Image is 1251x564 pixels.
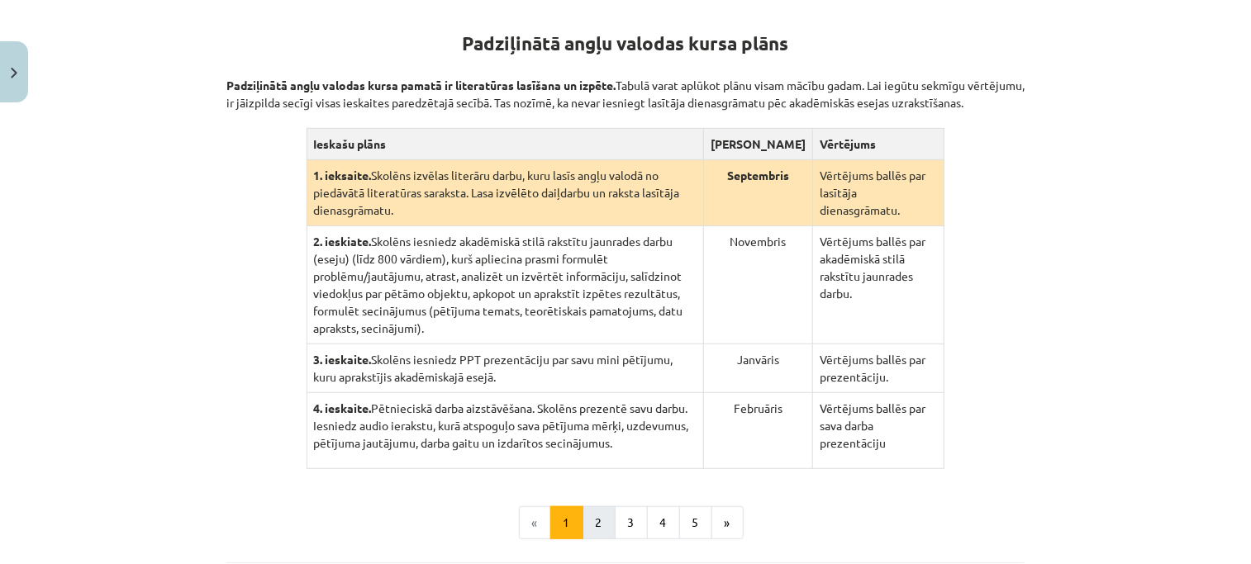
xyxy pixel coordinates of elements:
strong: Padziļinātā angļu valodas kursa pamatā ir literatūras lasīšana un izpēte. [226,78,616,92]
td: Novembris [703,226,812,344]
th: Ieskašu plāns [307,129,703,160]
th: [PERSON_NAME] [703,129,812,160]
td: Janvāris [703,344,812,393]
p: Pētnieciskā darba aizstāvēšana. Skolēns prezentē savu darbu. Iesniedz audio ierakstu, kurā atspog... [314,400,697,452]
button: 5 [679,506,712,539]
button: » [711,506,744,539]
button: 4 [647,506,680,539]
strong: 2. ieskiate. [314,234,372,249]
td: Skolēns iesniedz PPT prezentāciju par savu mini pētījumu, kuru aprakstījis akadēmiskajā esejā. [307,344,703,393]
img: icon-close-lesson-0947bae3869378f0d4975bcd49f059093ad1ed9edebbc8119c70593378902aed.svg [11,68,17,78]
td: Vērtējums ballēs par akadēmiskā stilā rakstītu jaunrades darbu. [812,226,944,344]
td: Vērtējums ballēs par prezentāciju. [812,344,944,393]
td: Vērtējums ballēs par lasītāja dienasgrāmatu. [812,160,944,226]
nav: Page navigation example [226,506,1025,539]
strong: 4. ieskaite. [314,400,372,415]
button: 1 [550,506,583,539]
strong: 3. ieskaite. [314,352,372,367]
th: Vērtējums [812,129,944,160]
td: Skolēns izvēlas literāru darbu, kuru lasīs angļu valodā no piedāvātā literatūras saraksta. Lasa i... [307,160,703,226]
p: Februāris [711,400,806,417]
p: Tabulā varat aplūkot plānu visam mācību gadam. Lai iegūtu sekmīgu vērtējumu, ir jāizpilda secīgi ... [226,59,1025,111]
td: Skolēns iesniedz akadēmiskā stilā rakstītu jaunrades darbu (eseju) (līdz 800 vārdiem), kurš aplie... [307,226,703,344]
button: 2 [583,506,616,539]
strong: 1. ieksaite. [314,168,372,182]
strong: Septembris [727,168,789,182]
td: Vērtējums ballēs par sava darba prezentāciju [812,393,944,469]
button: 3 [615,506,648,539]
strong: Padziļinātā angļu valodas kursa plāns [463,31,789,55]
